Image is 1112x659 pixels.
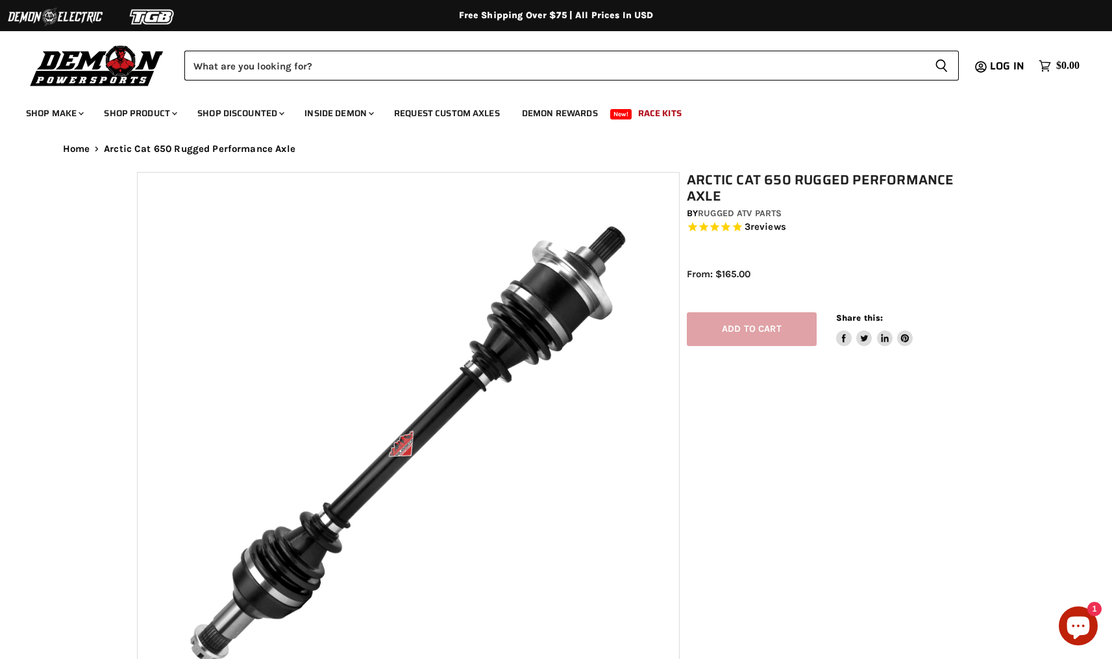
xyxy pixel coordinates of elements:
[512,100,608,127] a: Demon Rewards
[1056,60,1080,72] span: $0.00
[745,221,786,233] span: 3 reviews
[188,100,292,127] a: Shop Discounted
[384,100,510,127] a: Request Custom Axles
[610,109,632,119] span: New!
[16,100,92,127] a: Shop Make
[687,206,983,221] div: by
[628,100,691,127] a: Race Kits
[687,268,750,280] span: From: $165.00
[698,208,782,219] a: Rugged ATV Parts
[687,172,983,205] h1: Arctic Cat 650 Rugged Performance Axle
[984,60,1032,72] a: Log in
[1032,56,1086,75] a: $0.00
[836,313,883,323] span: Share this:
[104,5,201,29] img: TGB Logo 2
[687,221,983,234] span: Rated 5.0 out of 5 stars 3 reviews
[6,5,104,29] img: Demon Electric Logo 2
[750,221,786,233] span: reviews
[26,42,168,88] img: Demon Powersports
[184,51,924,81] input: Search
[990,58,1024,74] span: Log in
[37,143,1076,155] nav: Breadcrumbs
[836,312,913,347] aside: Share this:
[295,100,382,127] a: Inside Demon
[16,95,1076,127] ul: Main menu
[63,143,90,155] a: Home
[104,143,295,155] span: Arctic Cat 650 Rugged Performance Axle
[184,51,959,81] form: Product
[1055,606,1102,649] inbox-online-store-chat: Shopify online store chat
[37,10,1076,21] div: Free Shipping Over $75 | All Prices In USD
[924,51,959,81] button: Search
[94,100,185,127] a: Shop Product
